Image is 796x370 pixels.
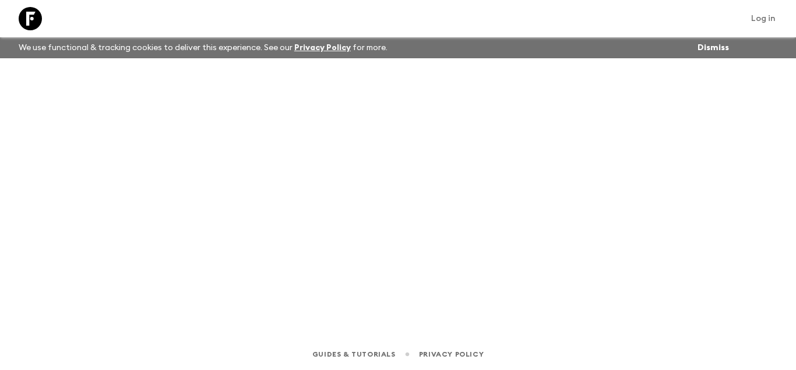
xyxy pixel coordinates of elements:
[294,44,351,52] a: Privacy Policy
[695,40,732,56] button: Dismiss
[745,10,782,27] a: Log in
[419,348,484,361] a: Privacy Policy
[312,348,396,361] a: Guides & Tutorials
[14,37,392,58] p: We use functional & tracking cookies to deliver this experience. See our for more.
